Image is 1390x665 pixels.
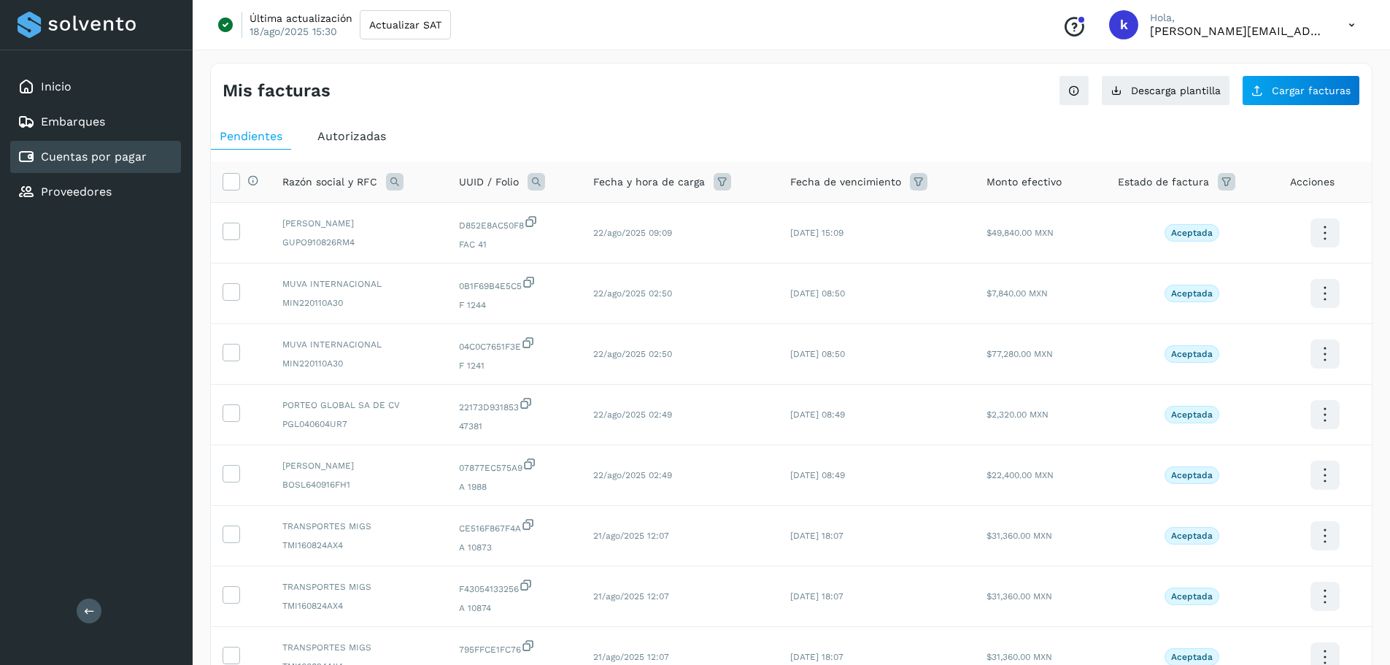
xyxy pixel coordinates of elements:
[986,288,1048,299] span: $7,840.00 MXN
[986,470,1054,480] span: $22,400.00 MXN
[593,652,669,662] span: 21/ago/2025 12:07
[459,578,569,596] span: F43054133256
[593,531,669,541] span: 21/ago/2025 12:07
[459,238,569,251] span: FAC 41
[1272,85,1351,96] span: Cargar facturas
[459,457,569,474] span: 07877EC575A9
[459,518,569,535] span: CE516F867F4A
[986,591,1052,601] span: $31,360.00 MXN
[369,20,441,30] span: Actualizar SAT
[593,349,672,359] span: 22/ago/2025 02:50
[986,410,1049,420] span: $2,320.00 MXN
[282,641,436,654] span: TRANSPORTES MIGS
[790,652,843,662] span: [DATE] 18:07
[1171,591,1213,601] p: Aceptada
[790,410,845,420] span: [DATE] 08:49
[282,459,436,472] span: [PERSON_NAME]
[593,591,669,601] span: 21/ago/2025 12:07
[459,275,569,293] span: 0B1F69B4E5C5
[1150,24,1325,38] p: karen.saucedo@53cargo.com
[282,174,377,190] span: Razón social y RFC
[593,288,672,299] span: 22/ago/2025 02:50
[790,470,845,480] span: [DATE] 08:49
[282,580,436,593] span: TRANSPORTES MIGS
[593,410,672,420] span: 22/ago/2025 02:49
[459,396,569,414] span: 22173D931853
[1171,470,1213,480] p: Aceptada
[10,141,181,173] div: Cuentas por pagar
[1171,228,1213,238] p: Aceptada
[459,420,569,433] span: 47381
[282,539,436,552] span: TMI160824AX4
[1171,531,1213,541] p: Aceptada
[986,228,1054,238] span: $49,840.00 MXN
[317,129,386,143] span: Autorizadas
[986,349,1053,359] span: $77,280.00 MXN
[790,531,843,541] span: [DATE] 18:07
[250,25,337,38] p: 18/ago/2025 15:30
[459,601,569,615] span: A 10874
[459,639,569,656] span: 795FFCE1FC76
[282,277,436,291] span: MUVA INTERNACIONAL
[250,12,352,25] p: Última actualización
[282,478,436,491] span: BOSL640916FH1
[459,336,569,353] span: 04C0C7651F3E
[459,174,519,190] span: UUID / Folio
[1118,174,1209,190] span: Estado de factura
[790,288,845,299] span: [DATE] 08:50
[223,80,331,101] h4: Mis facturas
[282,338,436,351] span: MUVA INTERNACIONAL
[41,150,147,164] a: Cuentas por pagar
[282,520,436,533] span: TRANSPORTES MIGS
[459,299,569,312] span: F 1244
[593,228,672,238] span: 22/ago/2025 09:09
[790,349,845,359] span: [DATE] 08:50
[282,217,436,230] span: [PERSON_NAME]
[10,71,181,103] div: Inicio
[790,228,843,238] span: [DATE] 15:09
[1171,349,1213,359] p: Aceptada
[41,185,112,199] a: Proveedores
[1171,288,1213,299] p: Aceptada
[593,470,672,480] span: 22/ago/2025 02:49
[459,480,569,493] span: A 1988
[282,599,436,612] span: TMI160824AX4
[986,652,1052,662] span: $31,360.00 MXN
[593,174,705,190] span: Fecha y hora de carga
[360,10,451,39] button: Actualizar SAT
[1171,410,1213,420] p: Aceptada
[1290,174,1335,190] span: Acciones
[41,80,72,93] a: Inicio
[282,296,436,310] span: MIN220110A30
[10,106,181,138] div: Embarques
[790,174,901,190] span: Fecha de vencimiento
[790,591,843,601] span: [DATE] 18:07
[282,418,436,431] span: PGL040604UR7
[282,399,436,412] span: PORTEO GLOBAL SA DE CV
[1131,85,1221,96] span: Descarga plantilla
[1101,75,1230,106] button: Descarga plantilla
[986,174,1062,190] span: Monto efectivo
[459,541,569,554] span: A 10873
[41,115,105,128] a: Embarques
[282,357,436,370] span: MIN220110A30
[10,176,181,208] div: Proveedores
[220,129,282,143] span: Pendientes
[986,531,1052,541] span: $31,360.00 MXN
[1150,12,1325,24] p: Hola,
[1171,652,1213,662] p: Aceptada
[282,236,436,249] span: GUPO910826RM4
[459,359,569,372] span: F 1241
[1242,75,1360,106] button: Cargar facturas
[459,215,569,232] span: D852E8AC50F8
